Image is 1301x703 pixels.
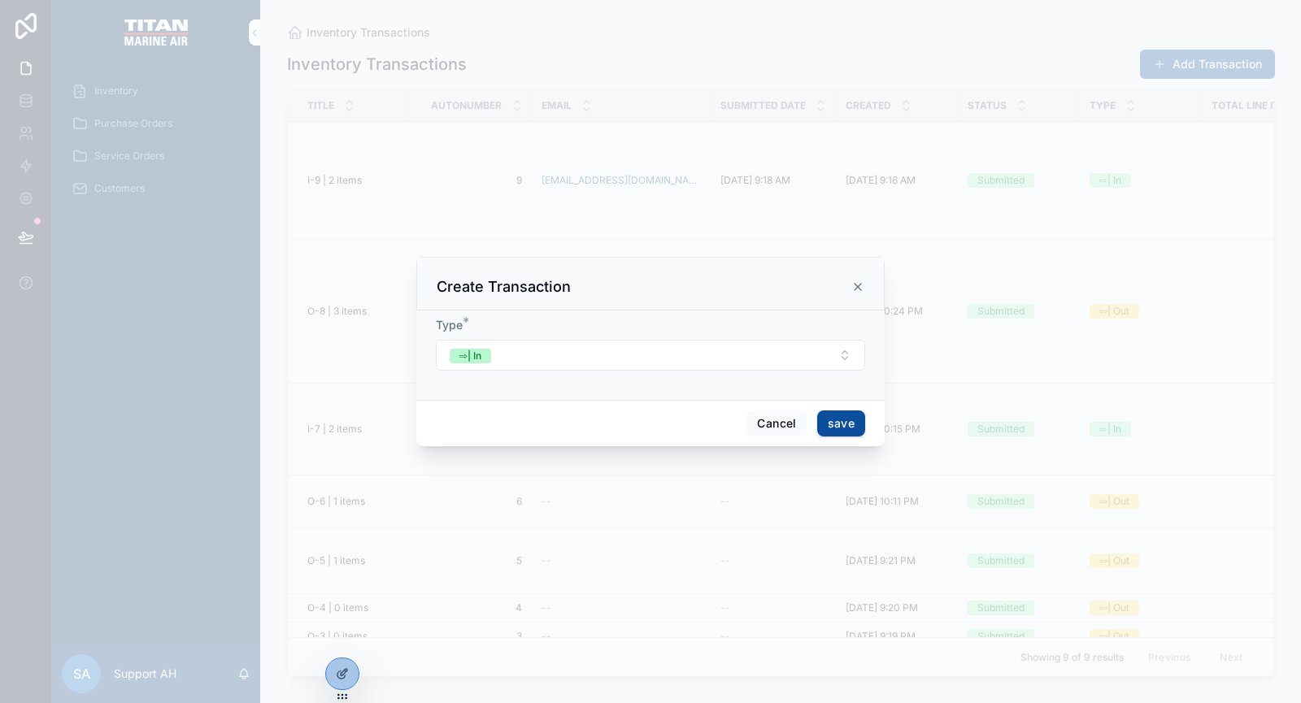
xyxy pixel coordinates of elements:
[817,410,865,436] button: save
[746,410,807,436] button: Cancel
[437,277,571,297] h3: Create Transaction
[436,318,463,332] span: Type
[436,340,865,371] button: Select Button
[459,349,481,363] div: ⇨| In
